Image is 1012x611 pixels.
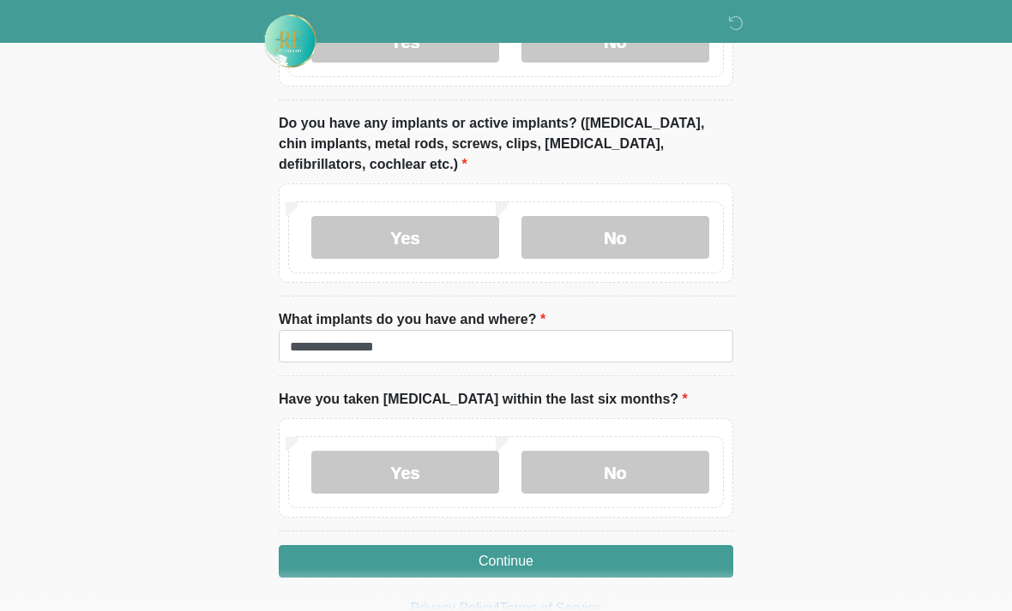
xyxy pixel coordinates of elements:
button: Continue [279,545,733,578]
img: Rehydrate Aesthetics & Wellness Logo [262,13,318,69]
label: What implants do you have and where? [279,309,545,330]
label: Yes [311,451,499,494]
label: Do you have any implants or active implants? ([MEDICAL_DATA], chin implants, metal rods, screws, ... [279,113,733,175]
label: Yes [311,216,499,259]
label: No [521,216,709,259]
label: No [521,451,709,494]
label: Have you taken [MEDICAL_DATA] within the last six months? [279,389,688,410]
